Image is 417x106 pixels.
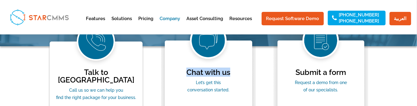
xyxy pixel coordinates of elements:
[390,12,411,25] a: العربية
[86,16,105,31] a: Features
[58,68,134,84] span: Talk to [GEOGRAPHIC_DATA]
[339,19,379,23] a: [PHONE_NUMBER]
[160,16,180,31] a: Company
[112,16,132,31] a: Solutions
[186,68,230,77] span: Chat with us
[139,16,154,31] a: Pricing
[7,7,71,28] img: StarCMMS
[339,13,379,17] a: [PHONE_NUMBER]
[187,16,223,31] a: Asset Consulting
[274,79,368,94] p: Request a demo from one of our specialists.
[49,87,143,106] p: Call us so we can help you find the right package for your business.
[295,68,346,77] span: Submit a form
[161,79,256,94] p: Let’s get this conversation started.
[316,40,417,106] iframe: Chat Widget
[262,12,324,25] a: Request Software Demo
[230,16,252,31] a: Resources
